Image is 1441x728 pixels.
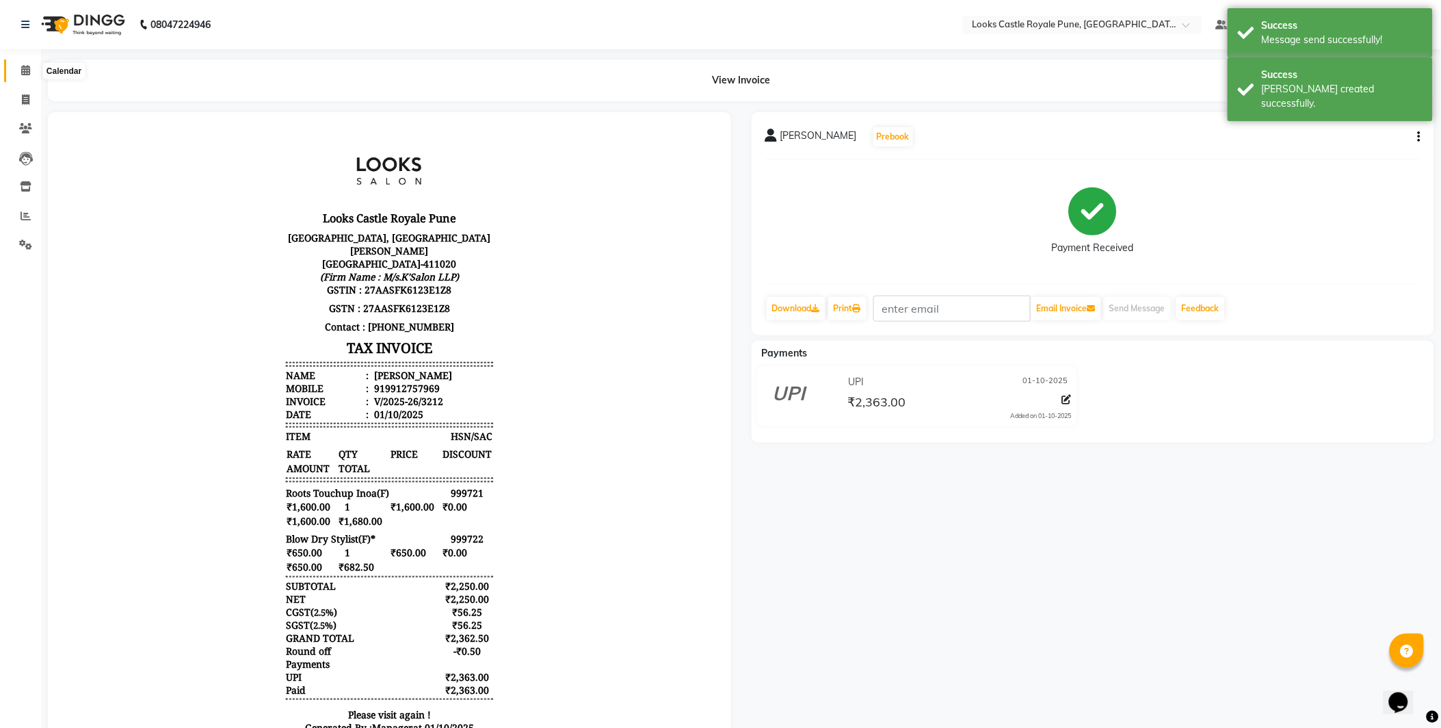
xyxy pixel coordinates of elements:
div: Success [1262,18,1423,33]
span: ₹650.00 [224,419,275,434]
span: PRICE [328,321,379,335]
div: ₹2,363.00 [381,545,432,558]
span: UPI [224,545,240,558]
div: NET [224,467,244,480]
h3: Looks Castle Royale Pune [224,82,431,103]
div: ₹2,363.00 [381,558,432,571]
div: Mobile [224,256,307,269]
span: Blow Dry Stylist(F)* [224,406,314,419]
div: Paid [224,558,244,571]
i: (Firm Name : M/s.K'Salon LLP) [259,144,397,157]
span: 1 [276,374,327,388]
div: Payment Received [1052,242,1134,256]
img: file_1711963362040.jpg [276,11,379,79]
div: Round off [224,519,269,532]
span: UPI [848,375,864,389]
div: GRAND TOTAL [224,506,293,519]
span: TOTAL [276,335,327,350]
span: 999721 [390,361,423,374]
span: AMOUNT [224,335,275,350]
div: Generated By : at 01/10/2025 [224,595,431,608]
span: ₹682.50 [276,434,327,448]
div: View Invoice [48,60,1434,101]
div: Success [1262,68,1423,82]
p: [GEOGRAPHIC_DATA], [GEOGRAPHIC_DATA] [PERSON_NAME][GEOGRAPHIC_DATA]-411020 GSTIN : 27AASFK6123E1Z8 [224,103,431,173]
div: SUBTOTAL [224,454,274,467]
img: logo [35,5,129,44]
span: ₹0.00 [381,419,432,434]
input: enter email [873,296,1031,322]
span: HSN/SAC [389,304,431,317]
span: ₹1,600.00 [224,374,275,388]
span: : [304,256,307,269]
span: 1 [276,419,327,434]
span: CGST [224,480,249,493]
span: : [304,282,307,295]
b: 08047224946 [150,5,211,44]
div: Added on 01-10-2025 [1011,411,1072,421]
div: ₹56.25 [381,493,432,506]
div: V/2025-26/3212 [310,269,382,282]
span: ₹1,680.00 [276,388,327,402]
div: -₹0.50 [381,519,432,532]
span: DISCOUNT [381,321,432,335]
h3: TAX INVOICE [224,210,431,234]
span: 999722 [390,406,423,419]
div: Message send successfully! [1262,33,1423,47]
a: Feedback [1176,297,1225,320]
div: ₹2,362.50 [381,506,432,519]
span: Payments [762,347,808,359]
span: 2.5% [252,493,272,506]
span: : [304,269,307,282]
p: Please visit again ! [224,582,431,595]
div: Payments [224,532,268,545]
div: [PERSON_NAME] [310,243,391,256]
span: 2.5% [252,480,272,493]
span: RATE [224,321,275,335]
span: ₹650.00 [224,434,275,448]
div: Bill created successfully. [1262,82,1423,111]
span: ₹0.00 [381,374,432,388]
span: Manager [310,595,352,608]
div: ₹2,250.00 [381,467,432,480]
span: : [304,243,307,256]
button: Email Invoice [1031,297,1101,320]
span: SGST [224,493,248,506]
iframe: chat widget [1384,673,1427,714]
span: ₹2,363.00 [847,394,905,413]
div: ( ) [224,493,275,506]
div: ₹56.25 [381,480,432,493]
div: Name [224,243,307,256]
p: Contact : [PHONE_NUMBER] [224,192,431,210]
a: Download [767,297,825,320]
span: ₹1,600.00 [328,374,379,388]
div: ( ) [224,480,276,493]
span: 01-10-2025 [1023,375,1068,389]
div: Calendar [43,63,85,79]
span: ₹1,600.00 [224,388,275,402]
button: Send Message [1104,297,1171,320]
p: GSTN : 27AASFK6123E1Z8 [224,173,431,192]
span: ₹650.00 [328,419,379,434]
button: Prebook [873,127,913,146]
div: 919912757969 [310,256,378,269]
div: Date [224,282,307,295]
div: Invoice [224,269,307,282]
div: 01/10/2025 [310,282,362,295]
span: [PERSON_NAME] [780,129,857,148]
span: ITEM [224,304,249,317]
div: ₹2,250.00 [381,454,432,467]
span: QTY [276,321,327,335]
a: Print [828,297,867,320]
span: Roots Touchup Inoa(F) [224,361,328,374]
